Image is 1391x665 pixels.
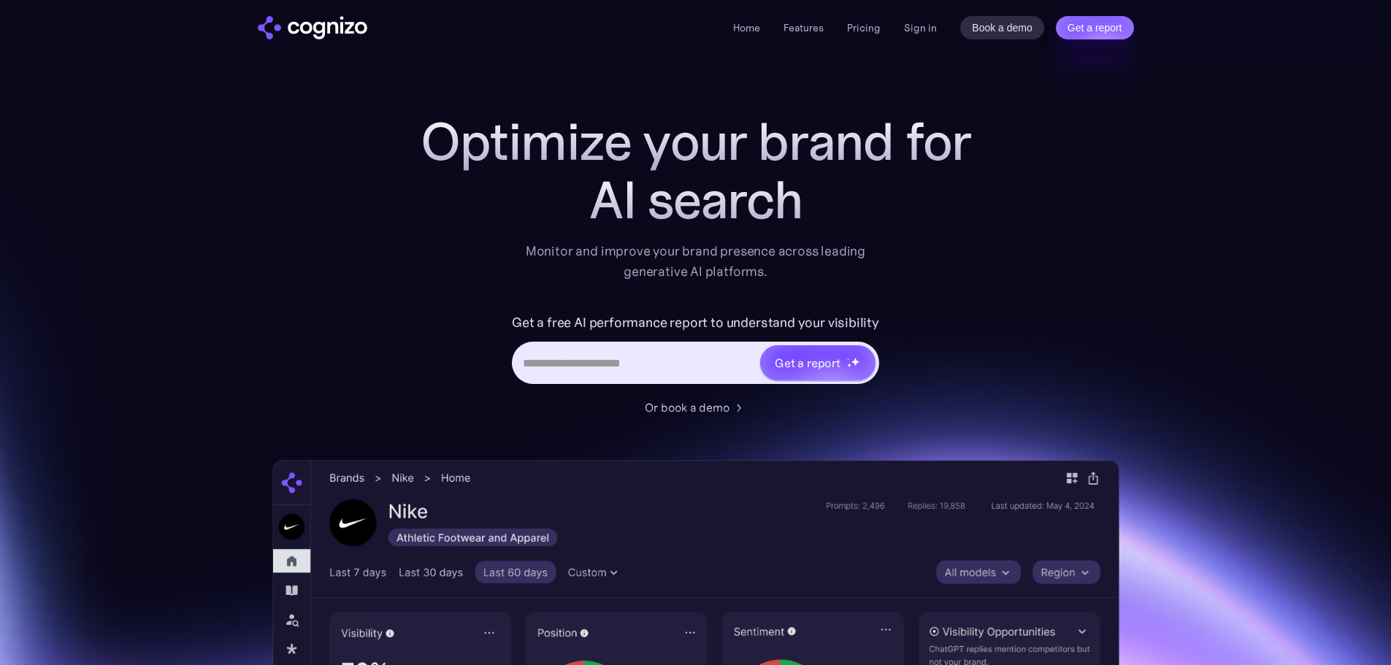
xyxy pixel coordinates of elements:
[960,16,1044,39] a: Book a demo
[775,354,840,372] div: Get a report
[512,311,879,391] form: Hero URL Input Form
[847,21,881,34] a: Pricing
[783,21,824,34] a: Features
[258,16,367,39] a: home
[404,171,988,229] div: AI search
[1056,16,1134,39] a: Get a report
[759,344,877,382] a: Get a reportstarstarstar
[851,357,860,366] img: star
[645,399,729,416] div: Or book a demo
[847,358,849,360] img: star
[733,21,760,34] a: Home
[645,399,747,416] a: Or book a demo
[404,112,988,171] h1: Optimize your brand for
[904,19,937,36] a: Sign in
[847,363,852,368] img: star
[258,16,367,39] img: cognizo logo
[512,311,879,334] label: Get a free AI performance report to understand your visibility
[516,241,875,282] div: Monitor and improve your brand presence across leading generative AI platforms.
